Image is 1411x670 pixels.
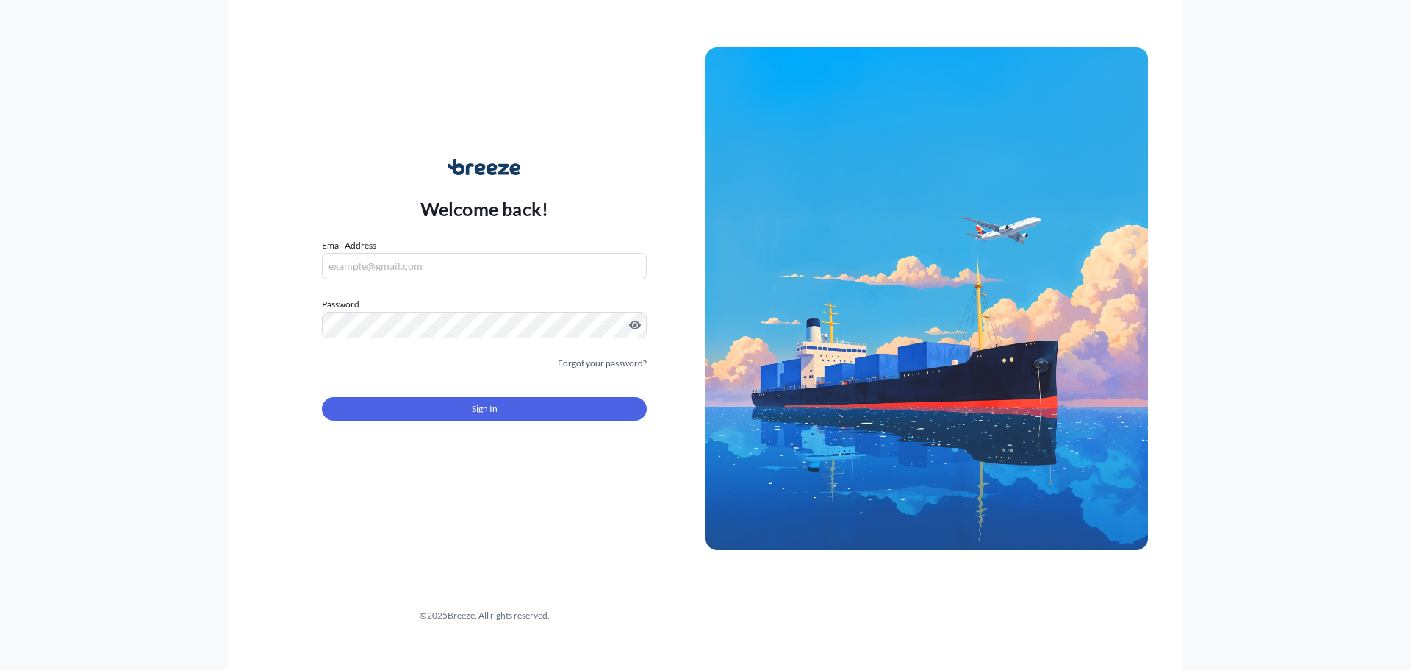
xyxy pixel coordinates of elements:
p: Welcome back! [420,197,549,221]
a: Forgot your password? [558,356,647,371]
button: Sign In [322,397,647,421]
label: Password [322,297,647,312]
input: example@gmail.com [322,253,647,279]
img: Ship illustration [705,47,1148,550]
button: Show password [629,319,641,331]
label: Email Address [322,238,376,253]
span: Sign In [472,402,498,416]
div: © 2025 Breeze. All rights reserved. [263,608,705,623]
